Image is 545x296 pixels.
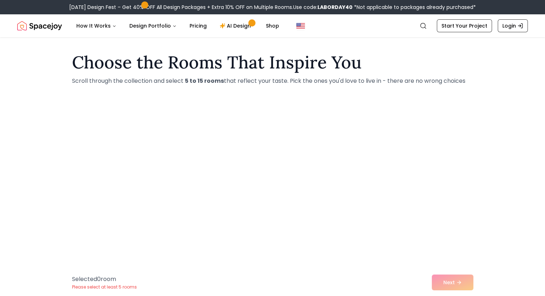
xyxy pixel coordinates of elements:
p: Please select at least 5 rooms [72,284,137,290]
p: Selected 0 room [72,275,137,283]
a: AI Design [214,19,259,33]
button: Design Portfolio [124,19,182,33]
h1: Choose the Rooms That Inspire You [72,54,473,71]
nav: Global [17,14,528,37]
a: Spacejoy [17,19,62,33]
a: Start Your Project [437,19,492,32]
span: *Not applicable to packages already purchased* [353,4,476,11]
button: How It Works [71,19,122,33]
img: Spacejoy Logo [17,19,62,33]
a: Pricing [184,19,212,33]
nav: Main [71,19,285,33]
a: Shop [260,19,285,33]
span: Use code: [293,4,353,11]
p: Scroll through the collection and select that reflect your taste. Pick the ones you'd love to liv... [72,77,473,85]
div: [DATE] Design Fest – Get 40% OFF All Design Packages + Extra 10% OFF on Multiple Rooms. [69,4,476,11]
img: United States [296,22,305,30]
b: LABORDAY40 [317,4,353,11]
a: Login [498,19,528,32]
strong: 5 to 15 rooms [185,77,224,85]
